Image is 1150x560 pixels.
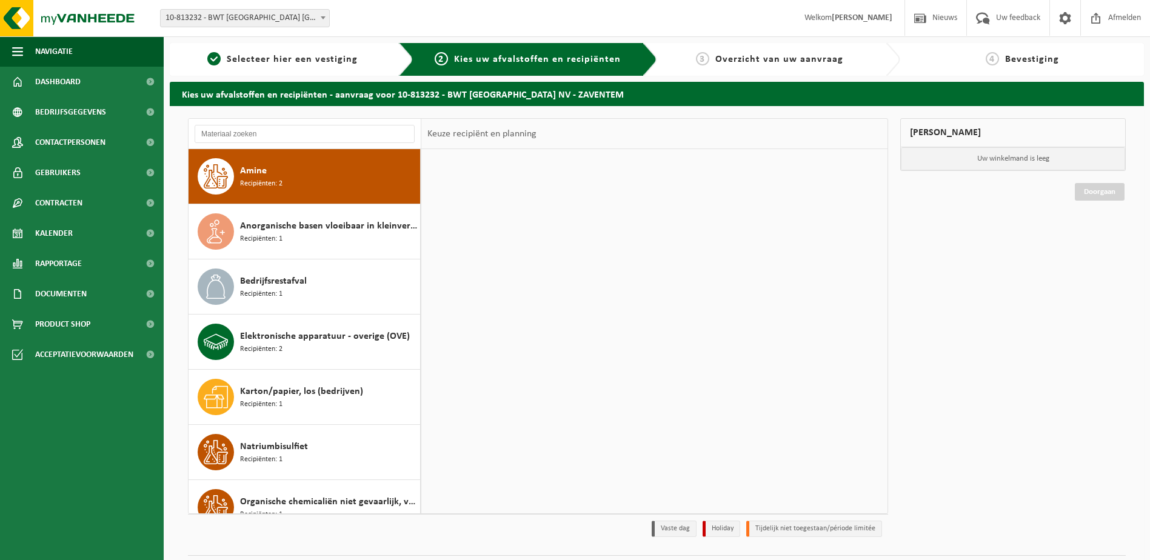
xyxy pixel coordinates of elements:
span: Dashboard [35,67,81,97]
button: Bedrijfsrestafval Recipiënten: 1 [189,259,421,315]
span: Product Shop [35,309,90,339]
li: Vaste dag [652,521,697,537]
span: Bedrijfsgegevens [35,97,106,127]
span: 3 [696,52,709,65]
span: Natriumbisulfiet [240,439,308,454]
a: Doorgaan [1075,183,1125,201]
span: Anorganische basen vloeibaar in kleinverpakking [240,219,417,233]
span: Overzicht van uw aanvraag [715,55,843,64]
span: 1 [207,52,221,65]
span: Rapportage [35,248,82,279]
iframe: chat widget [6,533,202,560]
span: Contracten [35,188,82,218]
button: Natriumbisulfiet Recipiënten: 1 [189,425,421,480]
a: 1Selecteer hier een vestiging [176,52,389,67]
span: Acceptatievoorwaarden [35,339,133,370]
span: Recipiënten: 1 [240,454,282,465]
button: Karton/papier, los (bedrijven) Recipiënten: 1 [189,370,421,425]
span: Karton/papier, los (bedrijven) [240,384,363,399]
button: Amine Recipiënten: 2 [189,149,421,204]
span: Bevestiging [1005,55,1059,64]
h2: Kies uw afvalstoffen en recipiënten - aanvraag voor 10-813232 - BWT [GEOGRAPHIC_DATA] NV - ZAVENTEM [170,82,1144,105]
span: Recipiënten: 1 [240,288,282,300]
span: 4 [986,52,999,65]
span: Documenten [35,279,87,309]
span: Recipiënten: 1 [240,509,282,521]
span: 2 [435,52,448,65]
span: Selecteer hier een vestiging [227,55,358,64]
div: [PERSON_NAME] [900,118,1126,147]
span: Recipiënten: 2 [240,178,282,190]
div: Keuze recipiënt en planning [421,119,543,149]
span: Recipiënten: 2 [240,344,282,355]
li: Holiday [703,521,740,537]
span: Kalender [35,218,73,248]
span: 10-813232 - BWT BELGIUM NV - ZAVENTEM [161,10,329,27]
button: Organische chemicaliën niet gevaarlijk, vloeibaar 200l Recipiënten: 1 [189,480,421,535]
span: 10-813232 - BWT BELGIUM NV - ZAVENTEM [160,9,330,27]
span: Gebruikers [35,158,81,188]
span: Elektronische apparatuur - overige (OVE) [240,329,410,344]
span: Amine [240,164,267,178]
span: Kies uw afvalstoffen en recipiënten [454,55,621,64]
strong: [PERSON_NAME] [832,13,892,22]
p: Uw winkelmand is leeg [901,147,1125,170]
li: Tijdelijk niet toegestaan/période limitée [746,521,882,537]
span: Recipiënten: 1 [240,399,282,410]
span: Bedrijfsrestafval [240,274,307,288]
button: Anorganische basen vloeibaar in kleinverpakking Recipiënten: 1 [189,204,421,259]
button: Elektronische apparatuur - overige (OVE) Recipiënten: 2 [189,315,421,370]
span: Contactpersonen [35,127,105,158]
span: Organische chemicaliën niet gevaarlijk, vloeibaar 200l [240,495,417,509]
span: Recipiënten: 1 [240,233,282,245]
input: Materiaal zoeken [195,125,415,143]
span: Navigatie [35,36,73,67]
